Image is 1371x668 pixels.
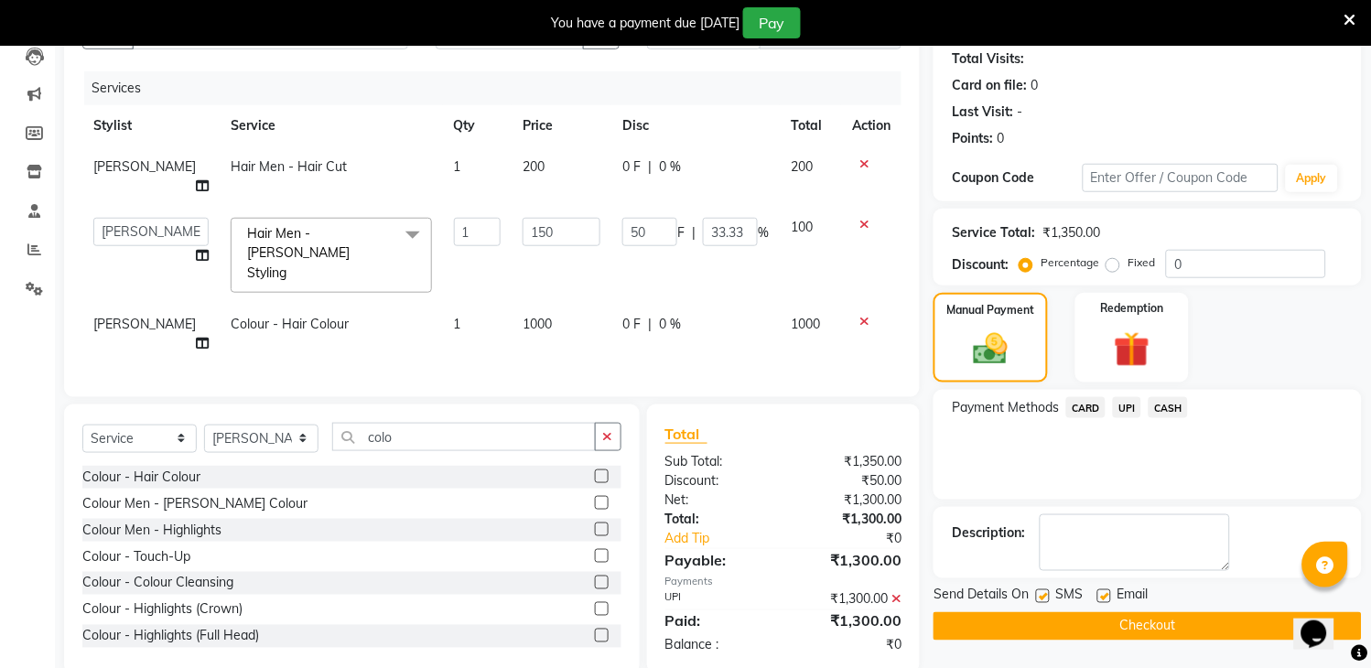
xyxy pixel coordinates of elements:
img: _gift.svg [1103,328,1160,372]
th: Action [841,105,901,146]
div: Card on file: [952,76,1027,95]
div: Total Visits: [952,49,1024,69]
div: Net: [652,490,783,510]
label: Percentage [1041,254,1099,271]
div: Colour Men - [PERSON_NAME] Colour [82,494,308,513]
button: Checkout [934,612,1362,641]
span: CASH [1149,397,1188,418]
div: Services [84,71,915,105]
span: SMS [1055,586,1083,609]
div: Coupon Code [952,168,1083,188]
div: ₹1,300.00 [783,510,915,529]
span: 200 [523,158,545,175]
span: [PERSON_NAME] [93,316,196,332]
label: Fixed [1128,254,1155,271]
span: 1 [454,158,461,175]
div: Service Total: [952,223,1035,242]
div: Total: [652,510,783,529]
div: Last Visit: [952,102,1013,122]
th: Disc [611,105,780,146]
span: 100 [791,219,813,235]
span: | [692,223,696,242]
th: Total [780,105,841,146]
div: Colour - Touch-Up [82,547,190,566]
th: Stylist [82,105,220,146]
span: 200 [791,158,813,175]
iframe: chat widget [1294,595,1353,650]
span: | [648,157,652,177]
div: ₹1,300.00 [783,549,915,571]
span: Hair Men - Hair Cut [231,158,347,175]
span: Hair Men - [PERSON_NAME] Styling [247,225,350,281]
div: ₹1,300.00 [783,610,915,632]
span: 0 % [659,157,681,177]
span: 0 F [622,157,641,177]
span: 1000 [791,316,820,332]
a: Add Tip [652,529,805,548]
div: ₹1,350.00 [783,452,915,471]
div: ₹1,300.00 [783,490,915,510]
th: Qty [443,105,513,146]
button: Apply [1286,165,1338,192]
div: UPI [652,590,783,609]
span: F [677,223,685,242]
label: Redemption [1100,300,1163,317]
span: 0 F [622,315,641,334]
span: Email [1117,586,1148,609]
span: Colour - Hair Colour [231,316,349,332]
div: Colour Men - Highlights [82,521,221,540]
img: _cash.svg [963,329,1018,369]
span: 1000 [523,316,552,332]
span: 1 [454,316,461,332]
div: Description: [952,523,1025,543]
span: Send Details On [934,586,1029,609]
div: You have a payment due [DATE] [551,14,739,33]
div: Points: [952,129,993,148]
div: Paid: [652,610,783,632]
div: - [1017,102,1022,122]
div: Colour - Highlights (Crown) [82,600,243,620]
span: % [758,223,769,242]
div: Balance : [652,636,783,655]
span: UPI [1113,397,1141,418]
span: Total [665,425,707,444]
div: Colour - Highlights (Full Head) [82,627,259,646]
div: Discount: [952,255,1009,275]
span: 0 % [659,315,681,334]
input: Search or Scan [332,423,596,451]
div: 0 [997,129,1004,148]
div: Discount: [652,471,783,490]
div: ₹50.00 [783,471,915,490]
span: Payment Methods [952,398,1059,417]
span: | [648,315,652,334]
div: 0 [1031,76,1038,95]
div: Sub Total: [652,452,783,471]
th: Price [512,105,611,146]
div: Colour - Colour Cleansing [82,574,233,593]
button: Pay [743,7,801,38]
span: [PERSON_NAME] [93,158,196,175]
div: ₹0 [783,636,915,655]
th: Service [220,105,443,146]
input: Enter Offer / Coupon Code [1083,164,1279,192]
div: Colour - Hair Colour [82,468,200,487]
a: x [286,264,295,281]
label: Manual Payment [947,302,1035,318]
div: Payments [665,575,902,590]
div: ₹1,350.00 [1042,223,1100,242]
span: CARD [1066,397,1106,418]
div: ₹0 [805,529,915,548]
div: Payable: [652,549,783,571]
div: ₹1,300.00 [783,590,915,609]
